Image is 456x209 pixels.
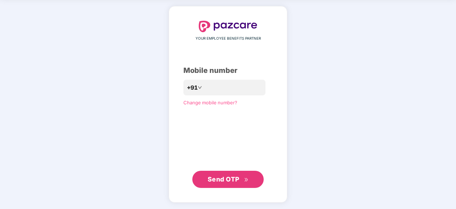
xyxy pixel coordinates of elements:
a: Change mobile number? [183,100,237,105]
span: +91 [187,83,198,92]
span: double-right [244,178,249,182]
button: Send OTPdouble-right [192,171,264,188]
div: Mobile number [183,65,273,76]
span: YOUR EMPLOYEE BENEFITS PARTNER [196,36,261,41]
img: logo [199,21,257,32]
span: down [198,85,202,90]
span: Send OTP [208,175,239,183]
